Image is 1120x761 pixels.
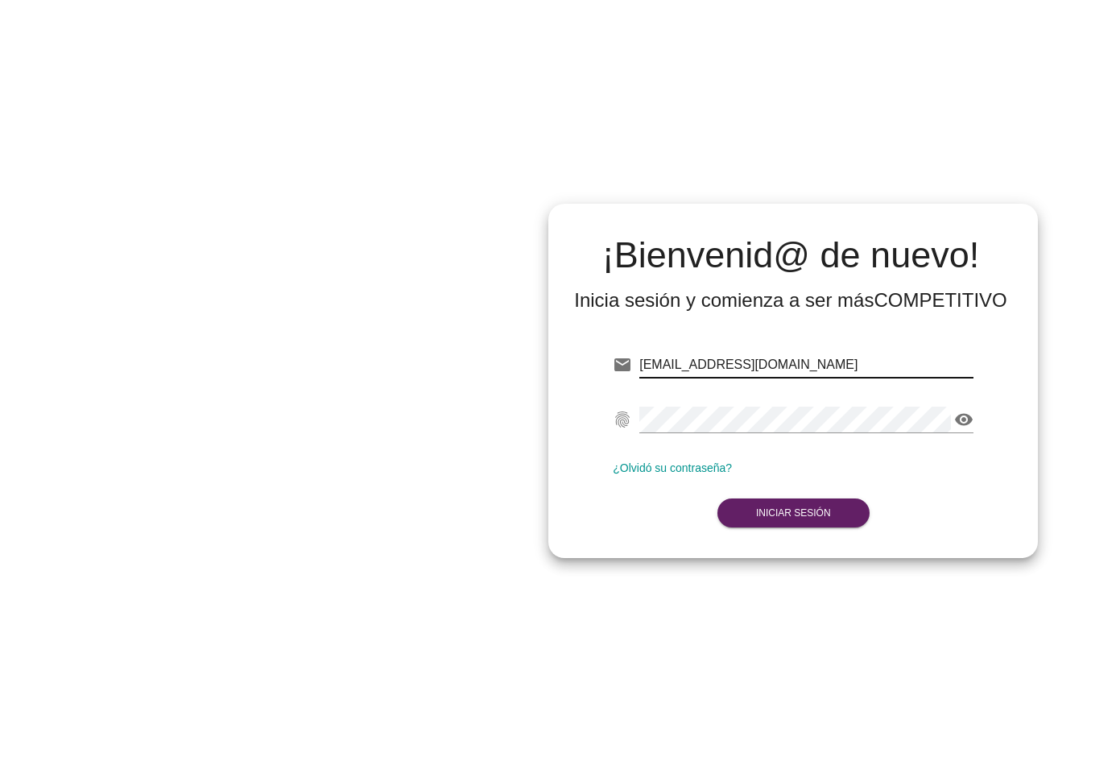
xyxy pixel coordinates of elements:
[574,236,1007,275] h2: ¡Bienvenid@ de nuevo!
[639,352,973,378] input: E-mail
[717,498,870,527] button: Iniciar Sesión
[574,287,1007,313] div: Inicia sesión y comienza a ser más
[613,461,732,474] a: ¿Olvidó su contraseña?
[756,507,831,519] strong: Iniciar Sesión
[45,400,421,420] h2: ¡MÁS INFORMACIÓN, MEJORES DECISIONES!
[954,410,973,429] i: visibility
[613,355,632,374] i: email
[613,410,632,429] i: fingerprint
[874,289,1006,311] strong: COMPETITIVO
